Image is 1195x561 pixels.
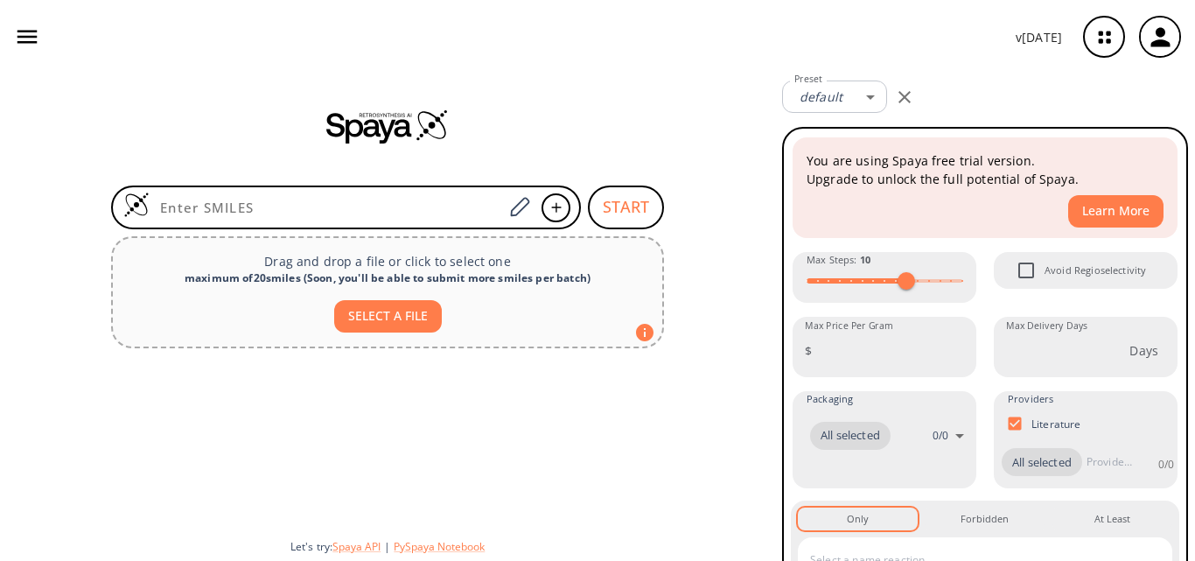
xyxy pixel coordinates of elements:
[127,270,648,286] div: maximum of 20 smiles ( Soon, you'll be able to submit more smiles per batch )
[326,109,449,144] img: Spaya logo
[1068,195,1164,228] button: Learn More
[860,253,870,266] strong: 10
[150,199,503,216] input: Enter SMILES
[1129,341,1158,360] p: Days
[1052,508,1172,530] button: At Least
[1002,454,1082,472] span: All selected
[1045,263,1146,278] span: Avoid Regioselectivity
[807,151,1164,188] p: You are using Spaya free trial version. Upgrade to unlock the full potential of Spaya.
[1016,28,1062,46] p: v [DATE]
[1158,457,1174,472] p: 0 / 0
[1008,391,1053,407] span: Providers
[807,252,870,268] span: Max Steps :
[847,511,869,527] div: Only
[925,508,1045,530] button: Forbidden
[332,539,381,554] button: Spaya API
[810,427,891,445] span: All selected
[381,539,394,554] span: |
[334,300,442,333] button: SELECT A FILE
[1094,511,1130,527] div: At Least
[794,73,822,86] label: Preset
[1006,319,1087,333] label: Max Delivery Days
[933,428,948,443] p: 0 / 0
[127,252,648,270] p: Drag and drop a file or click to select one
[1082,448,1136,476] input: Provider name
[805,341,812,360] p: $
[798,508,918,530] button: Only
[1008,252,1045,289] span: Avoid Regioselectivity
[123,192,150,218] img: Logo Spaya
[1031,417,1081,431] p: Literature
[805,319,893,333] label: Max Price Per Gram
[800,88,842,105] em: default
[807,391,853,407] span: Packaging
[290,539,768,554] div: Let's try:
[588,186,664,229] button: START
[394,539,485,554] button: PySpaya Notebook
[961,511,1009,527] div: Forbidden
